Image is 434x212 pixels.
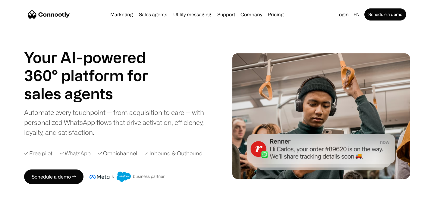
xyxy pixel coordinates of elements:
[24,48,163,84] h1: Your AI-powered 360° platform for
[90,172,165,182] img: Meta and Salesforce business partner badge.
[351,10,363,19] div: en
[60,149,91,157] div: ✓ WhatsApp
[98,149,137,157] div: ✓ Omnichannel
[24,169,83,184] a: Schedule a demo →
[241,10,262,19] div: Company
[354,10,360,19] div: en
[24,84,163,103] div: 1 of 4
[364,8,406,21] a: Schedule a demo
[171,12,214,17] a: Utility messaging
[28,10,70,19] a: home
[24,149,52,157] div: ✓ Free pilot
[24,107,214,137] div: Automate every touchpoint — from acquisition to care — with personalized WhatsApp flows that driv...
[265,12,286,17] a: Pricing
[24,84,163,103] div: carousel
[12,201,36,210] ul: Language list
[239,10,264,19] div: Company
[144,149,203,157] div: ✓ Inbound & Outbound
[24,84,163,103] h1: sales agents
[334,10,351,19] a: Login
[108,12,135,17] a: Marketing
[6,201,36,210] aside: Language selected: English
[137,12,170,17] a: Sales agents
[215,12,237,17] a: Support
